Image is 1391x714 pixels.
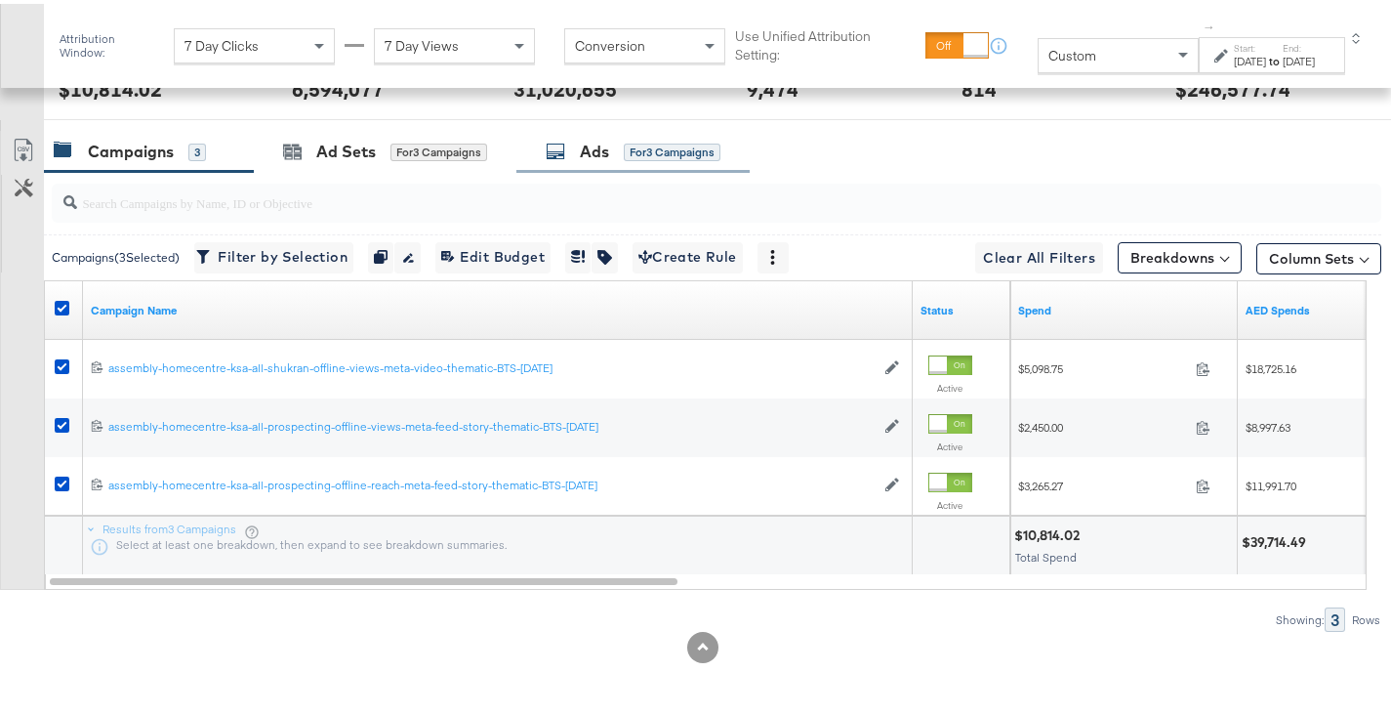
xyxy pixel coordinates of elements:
div: Campaigns ( 3 Selected) [52,245,180,263]
label: End: [1283,38,1315,51]
label: Active [928,495,972,508]
button: Column Sets [1256,239,1381,271]
div: $10,814.02 [1014,523,1085,541]
button: Filter by Selection [194,238,353,270]
strong: to [1266,50,1283,64]
div: for 3 Campaigns [624,140,720,157]
div: $39,714.49 [1242,529,1312,548]
div: 6,594,077 [292,71,384,100]
a: assembly-homecentre-ksa-all-prospecting-offline-reach-meta-feed-story-thematic-BTS-[DATE] [108,474,875,490]
span: $11,991.70 [1246,475,1296,489]
span: Filter by Selection [200,241,348,266]
span: $8,997.63 [1246,416,1290,431]
div: 3 [188,140,206,157]
a: The total amount spent to date. [1018,299,1230,315]
div: [DATE] [1234,50,1266,65]
div: [DATE] [1283,50,1315,65]
span: Create Rule [638,241,737,266]
button: Create Rule [633,238,743,270]
a: assembly-homecentre-ksa-all-shukran-offline-views-meta-video-thematic-BTS-[DATE] [108,357,875,373]
a: assembly-homecentre-ksa-all-prospecting-offline-views-meta-feed-story-thematic-BTS-[DATE] [108,415,875,432]
span: Custom [1048,43,1096,61]
label: Use Unified Attribution Setting: [735,23,919,60]
div: for 3 Campaigns [390,140,487,157]
span: $5,098.75 [1018,357,1188,372]
div: Attribution Window: [59,28,164,56]
span: ↑ [1201,21,1219,27]
span: 7 Day Views [385,33,459,51]
span: $3,265.27 [1018,475,1188,489]
button: Edit Budget [435,238,551,270]
div: Rows [1351,609,1381,623]
a: Shows the current state of your Ad Campaign. [921,299,1002,315]
div: assembly-homecentre-ksa-all-prospecting-offline-reach-meta-feed-story-thematic-BTS-[DATE] [108,474,875,489]
span: $18,725.16 [1246,357,1296,372]
div: assembly-homecentre-ksa-all-shukran-offline-views-meta-video-thematic-BTS-[DATE] [108,357,875,372]
span: Total Spend [1015,546,1077,561]
div: $246,577.74 [1175,71,1290,100]
div: Showing: [1275,609,1325,623]
div: 3 [1325,604,1345,628]
a: Your campaign name. [91,299,905,315]
span: 7 Day Clicks [184,33,259,51]
div: assembly-homecentre-ksa-all-prospecting-offline-views-meta-feed-story-thematic-BTS-[DATE] [108,415,875,431]
span: Clear All Filters [983,242,1095,267]
button: Clear All Filters [975,238,1103,270]
span: Edit Budget [441,241,545,266]
button: Breakdowns [1118,238,1242,270]
input: Search Campaigns by Name, ID or Objective [77,172,1263,210]
div: Ad Sets [316,137,376,159]
div: 814 [961,71,997,100]
div: 9,474 [747,71,798,100]
div: Ads [580,137,609,159]
span: $2,450.00 [1018,416,1188,431]
label: Active [928,437,972,449]
span: Conversion [575,33,645,51]
div: Campaigns [88,137,174,159]
label: Start: [1234,38,1266,51]
div: $10,814.02 [59,71,162,100]
div: 31,020,655 [513,71,617,100]
label: Active [928,378,972,391]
